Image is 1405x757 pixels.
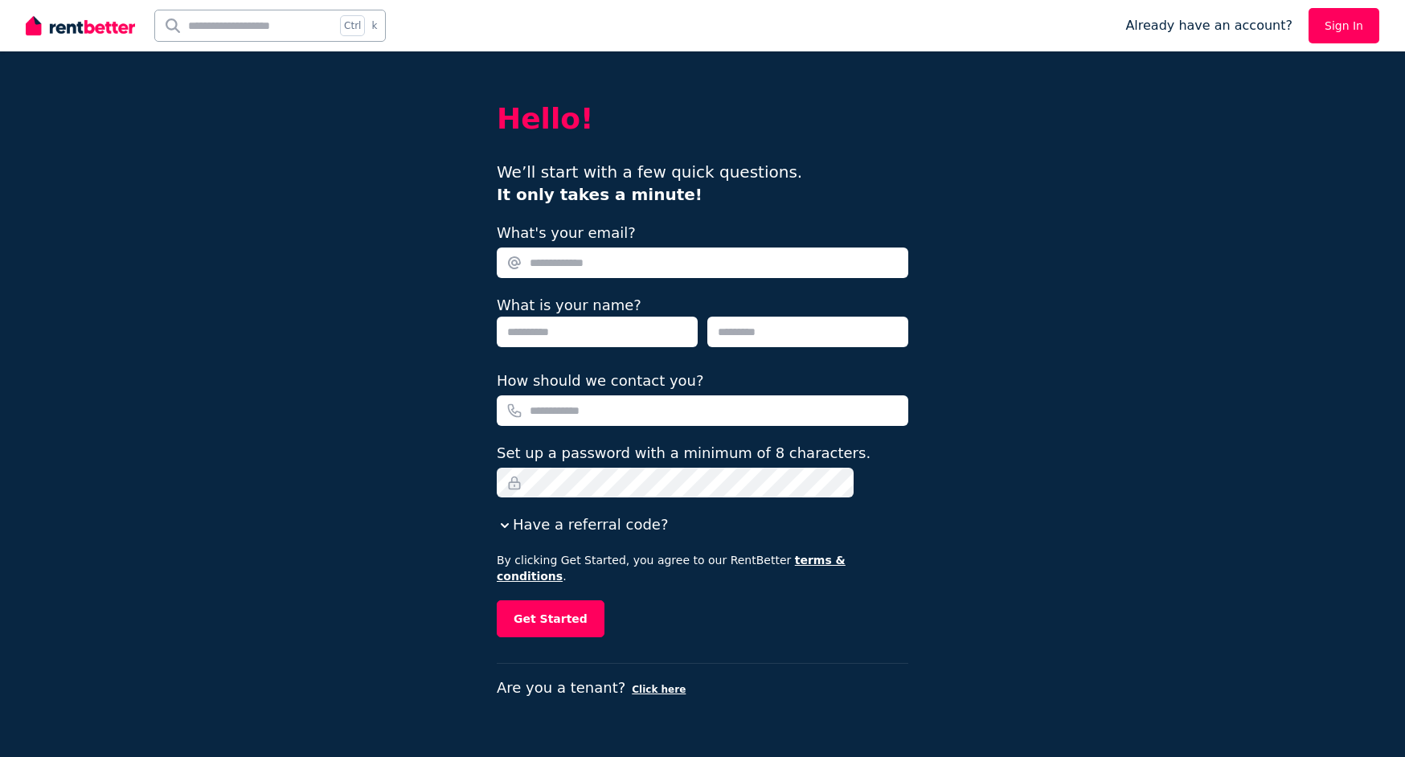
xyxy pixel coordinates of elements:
label: What is your name? [497,297,641,313]
span: We’ll start with a few quick questions. [497,162,802,204]
button: Get Started [497,600,604,637]
button: Click here [632,683,686,696]
span: Ctrl [340,15,365,36]
span: k [371,19,377,32]
label: Set up a password with a minimum of 8 characters. [497,442,870,464]
h2: Hello! [497,103,908,135]
label: How should we contact you? [497,370,704,392]
p: Are you a tenant? [497,677,908,699]
b: It only takes a minute! [497,185,702,204]
a: Sign In [1309,8,1379,43]
label: What's your email? [497,222,636,244]
p: By clicking Get Started, you agree to our RentBetter . [497,552,908,584]
span: Already have an account? [1125,16,1292,35]
button: Have a referral code? [497,514,668,536]
img: RentBetter [26,14,135,38]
